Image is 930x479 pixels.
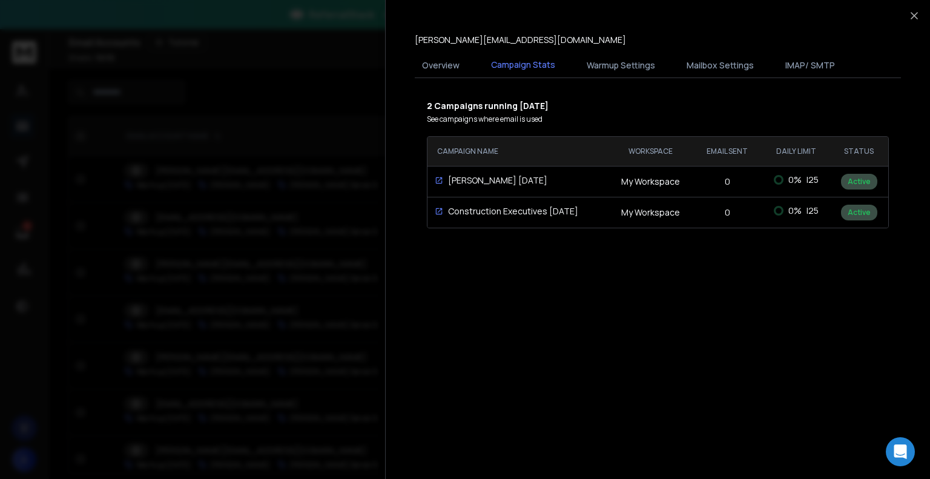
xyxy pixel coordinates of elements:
td: 0 [693,166,762,197]
td: My Workspace [608,197,693,228]
button: IMAP/ SMTP [778,52,842,79]
span: 0 % [788,205,802,217]
th: CAMPAIGN NAME [427,137,608,166]
div: Active [841,205,877,220]
div: Active [841,174,877,190]
p: See campaigns where email is used [427,114,889,124]
button: Mailbox Settings [679,52,761,79]
button: Campaign Stats [484,51,562,79]
button: Overview [415,52,467,79]
b: 2 [427,100,434,111]
td: Construction Executives [DATE] [427,198,608,225]
th: Workspace [608,137,693,166]
th: STATUS [830,137,888,166]
td: My Workspace [608,166,693,197]
td: | 25 [762,167,829,193]
p: Campaigns running [DATE] [427,100,889,112]
div: Open Intercom Messenger [886,437,915,466]
td: [PERSON_NAME] [DATE] [427,167,608,194]
p: [PERSON_NAME][EMAIL_ADDRESS][DOMAIN_NAME] [415,34,626,46]
button: Warmup Settings [579,52,662,79]
span: 0 % [788,174,802,186]
th: DAILY LIMIT [762,137,829,166]
td: | 25 [762,197,829,224]
td: 0 [693,197,762,228]
th: EMAIL SENT [693,137,762,166]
